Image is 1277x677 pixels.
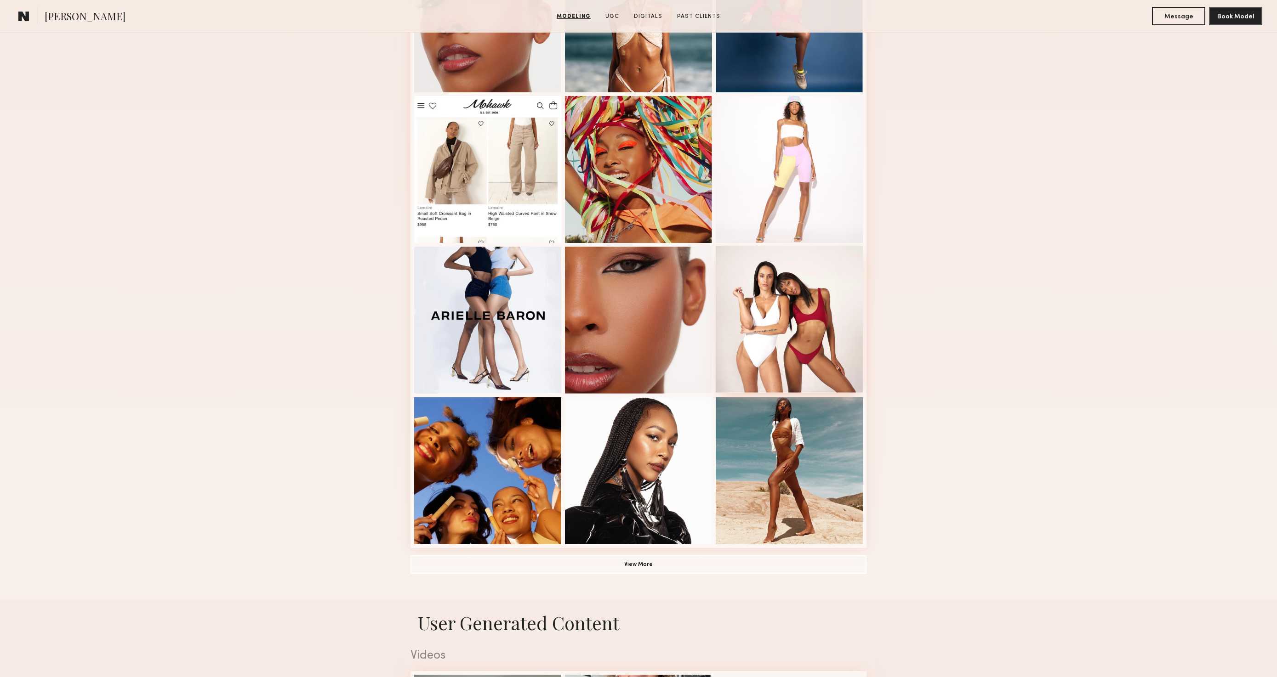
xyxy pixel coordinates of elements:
h1: User Generated Content [403,610,874,635]
button: View More [410,555,867,574]
a: Digitals [630,12,666,21]
a: Modeling [553,12,594,21]
a: Book Model [1209,12,1262,20]
div: Videos [410,650,867,662]
span: [PERSON_NAME] [45,9,125,25]
a: Past Clients [673,12,724,21]
a: UGC [602,12,623,21]
button: Book Model [1209,7,1262,25]
button: Message [1152,7,1205,25]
